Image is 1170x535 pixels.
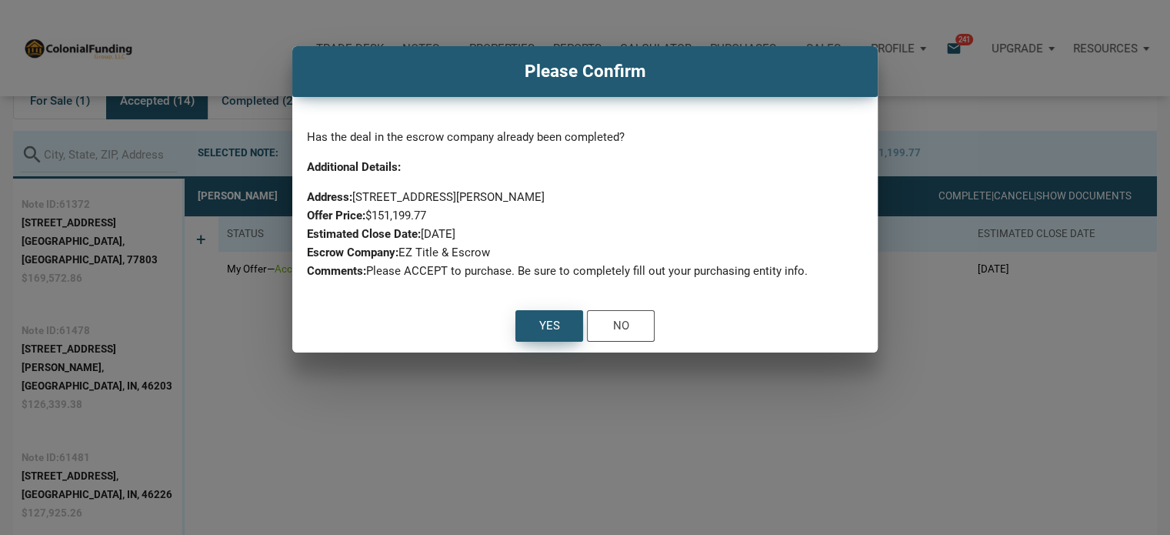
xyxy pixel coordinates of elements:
div: No [613,317,629,335]
b: Comments: [307,264,366,278]
button: No [587,310,655,342]
p: Additional Details: [307,158,863,176]
b: Estimated Close Date: [307,227,421,241]
p: Has the deal in the escrow company already been completed? [307,128,863,146]
div: Yes [539,317,560,335]
b: Address: [307,190,352,204]
h4: Please Confirm [304,59,866,85]
span: [DATE] [307,227,455,241]
b: Escrow Company: [307,246,398,259]
b: Offer Price: [307,209,365,222]
span: EZ Title & Escrow [307,246,490,259]
span: Please ACCEPT to purchase. Be sure to completely fill out your purchasing entity info. [307,264,808,278]
button: Yes [515,310,583,342]
span: [STREET_ADDRESS][PERSON_NAME] [307,190,545,204]
span: $151,199.77 [307,209,426,222]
